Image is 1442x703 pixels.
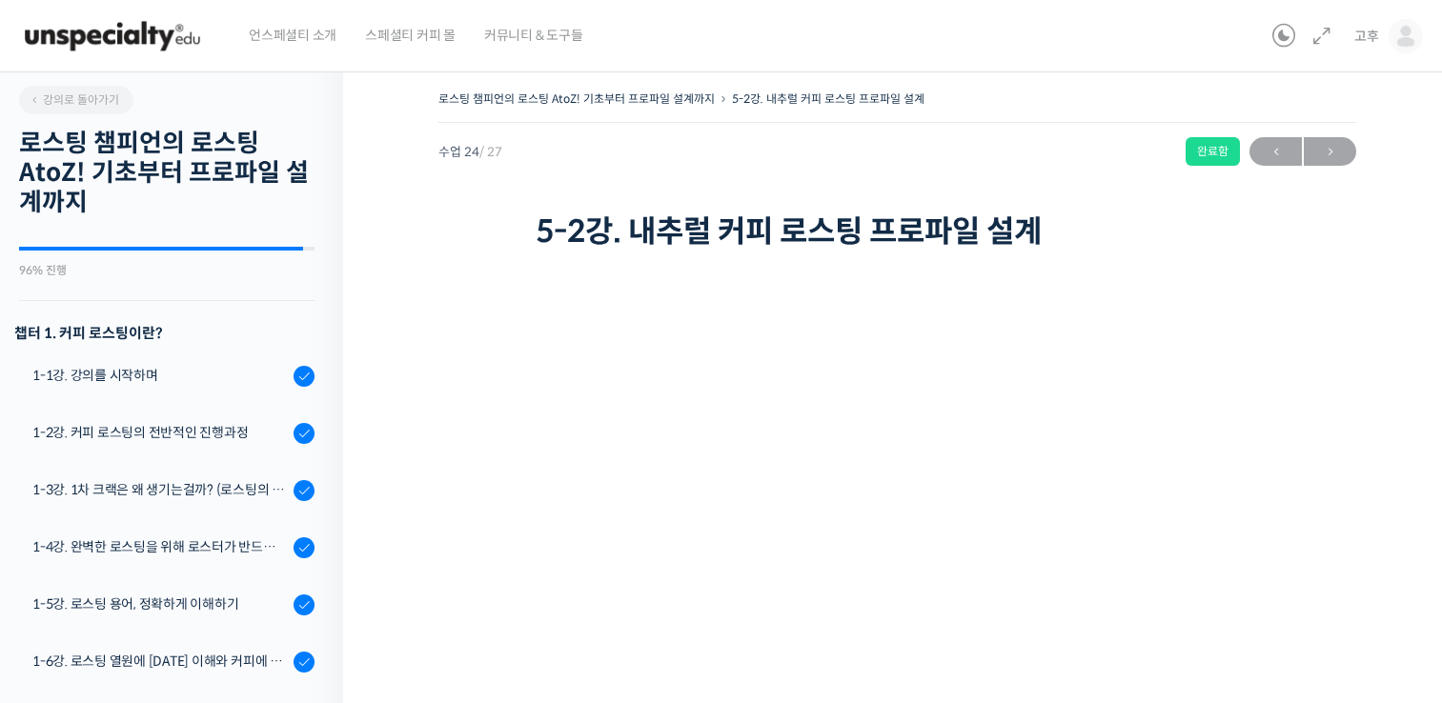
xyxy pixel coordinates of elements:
span: 수업 24 [438,146,502,158]
a: 강의로 돌아가기 [19,86,133,114]
div: 완료함 [1186,137,1240,166]
a: ←이전 [1249,137,1302,166]
h2: 로스팅 챔피언의 로스팅 AtoZ! 기초부터 프로파일 설계까지 [19,129,315,218]
span: ← [1249,139,1302,165]
div: 1-1강. 강의를 시작하며 [32,365,288,386]
div: 1-2강. 커피 로스팅의 전반적인 진행과정 [32,422,288,443]
div: 96% 진행 [19,265,315,276]
div: 1-6강. 로스팅 열원에 [DATE] 이해와 커피에 미치는 영향 [32,651,288,672]
h1: 5-2강. 내추럴 커피 로스팅 프로파일 설계 [536,213,1260,250]
a: 5-2강. 내추럴 커피 로스팅 프로파일 설계 [732,91,924,106]
span: / 27 [479,144,502,160]
span: 고후 [1354,28,1379,45]
a: 로스팅 챔피언의 로스팅 AtoZ! 기초부터 프로파일 설계까지 [438,91,715,106]
div: 1-5강. 로스팅 용어, 정확하게 이해하기 [32,593,288,614]
h3: 챕터 1. 커피 로스팅이란? [14,320,315,346]
span: 강의로 돌아가기 [29,92,119,107]
div: 1-4강. 완벽한 로스팅을 위해 로스터가 반드시 갖춰야 할 것 (로스팅 목표 설정하기) [32,536,288,557]
span: → [1304,139,1356,165]
a: 다음→ [1304,137,1356,166]
div: 1-3강. 1차 크랙은 왜 생기는걸까? (로스팅의 물리적, 화학적 변화) [32,479,288,500]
